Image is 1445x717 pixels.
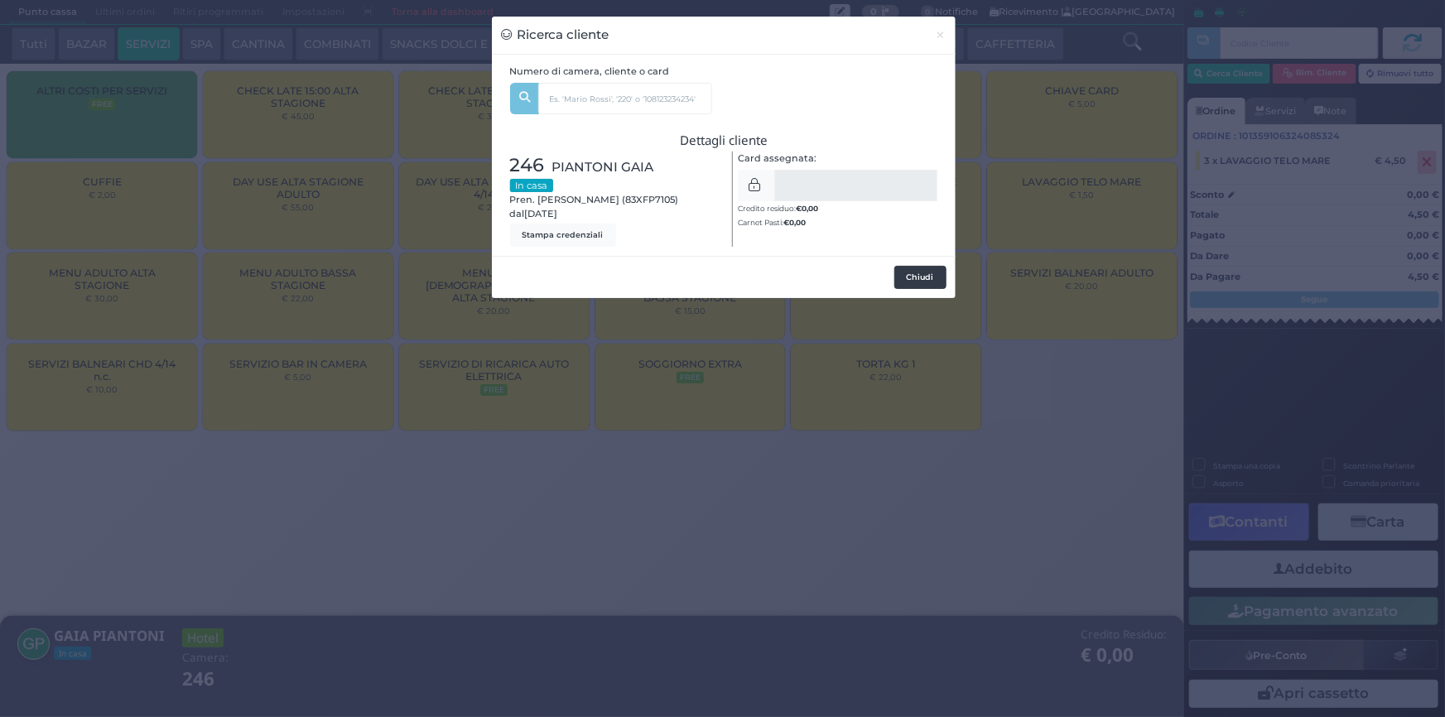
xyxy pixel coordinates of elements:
[538,83,712,114] input: Es. 'Mario Rossi', '220' o '108123234234'
[738,204,818,213] small: Credito residuo:
[501,152,724,247] div: Pren. [PERSON_NAME] (83XFP7105) dal
[738,152,816,166] label: Card assegnata:
[525,207,558,221] span: [DATE]
[510,65,670,79] label: Numero di camera, cliente o card
[510,179,553,192] small: In casa
[552,157,654,176] span: PIANTONI GAIA
[501,26,609,45] h3: Ricerca cliente
[802,203,818,214] span: 0,00
[927,17,956,54] button: Chiudi
[510,224,616,247] button: Stampa credenziali
[510,152,545,180] span: 246
[789,217,806,228] span: 0,00
[796,204,818,213] b: €
[783,218,806,227] b: €
[936,26,946,44] span: ×
[510,133,938,147] h3: Dettagli cliente
[894,266,946,289] button: Chiudi
[738,218,806,227] small: Carnet Pasti:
